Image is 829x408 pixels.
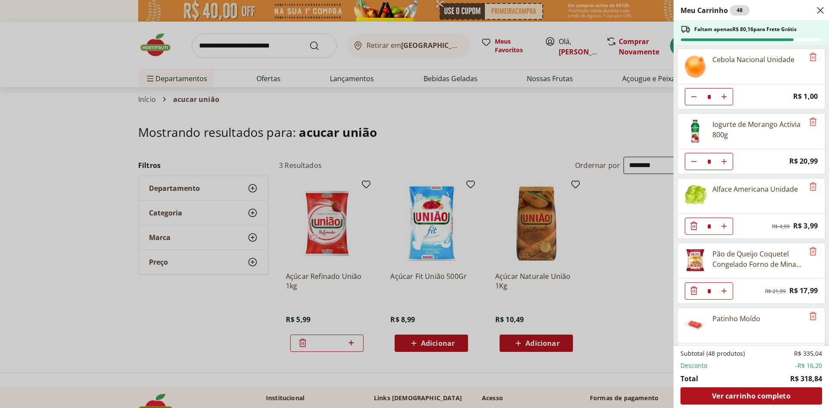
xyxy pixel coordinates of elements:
span: R$ 21,99 [765,288,786,295]
div: Patinho Moído [712,313,760,324]
img: Patinho Moído [683,313,707,338]
button: Diminuir Quantidade [685,218,702,235]
button: Diminuir Quantidade [685,88,702,105]
img: Principal [683,119,707,143]
input: Quantidade Atual [702,153,715,170]
div: Iogurte de Morango Activia 800g [712,119,804,140]
h2: Meu Carrinho [680,5,750,16]
span: R$ 335,04 [794,349,822,358]
button: Aumentar Quantidade [715,88,733,105]
span: R$ 20,99 [789,155,818,167]
span: Faltam apenas R$ 80,16 para Frete Grátis [694,26,797,33]
span: R$ 4,99 [772,223,790,230]
span: R$ 318,84 [790,373,822,384]
button: Remove [808,117,818,127]
a: Ver carrinho completo [680,387,822,405]
input: Quantidade Atual [702,89,715,105]
span: -R$ 16,20 [795,361,822,370]
span: R$ 1,00 [793,91,818,102]
button: Aumentar Quantidade [715,282,733,300]
input: Quantidade Atual [702,283,715,299]
input: Quantidade Atual [702,218,715,234]
button: Remove [808,52,818,63]
div: Pão de Queijo Coquetel Congelado Forno de Minas 400g [712,249,804,269]
div: 48 [730,5,750,16]
img: Pão de Queijo Coquetel Congelado Forno de Minas 400g [683,249,707,273]
img: Cebola Nacional Unidade [683,54,707,79]
span: Desconto [680,361,707,370]
button: Diminuir Quantidade [685,153,702,170]
span: Subtotal (48 produtos) [680,349,745,358]
span: R$ 17,99 [789,285,818,297]
button: Aumentar Quantidade [715,218,733,235]
button: Remove [808,247,818,257]
div: Alface Americana Unidade [712,184,798,194]
button: Diminuir Quantidade [685,282,702,300]
button: Aumentar Quantidade [715,153,733,170]
span: R$ 3,99 [793,220,818,232]
button: Remove [808,182,818,192]
div: Cebola Nacional Unidade [712,54,794,65]
img: Alface Americana Unidade [683,184,707,208]
span: Total [680,373,698,384]
span: Ver carrinho completo [712,392,790,399]
button: Remove [808,311,818,322]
